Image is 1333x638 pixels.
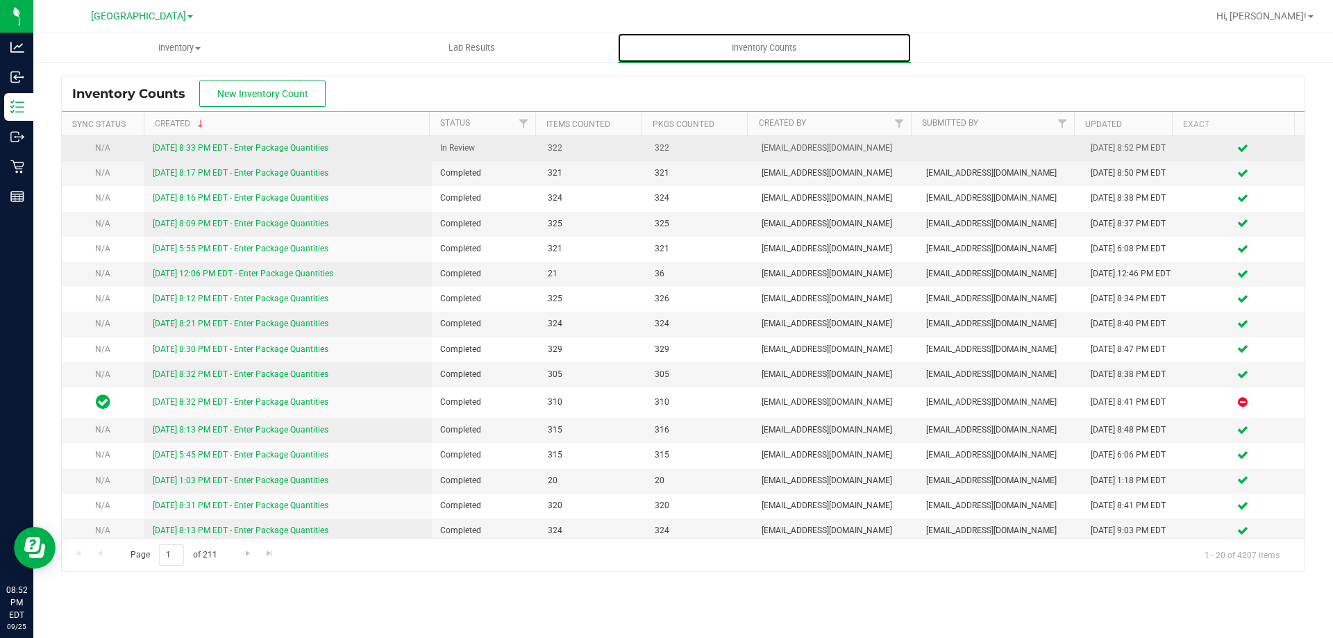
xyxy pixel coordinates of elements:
[926,423,1074,437] span: [EMAIL_ADDRESS][DOMAIN_NAME]
[95,269,110,278] span: N/A
[153,219,328,228] a: [DATE] 8:09 PM EDT - Enter Package Quantities
[548,267,638,280] span: 21
[440,474,530,487] span: Completed
[655,317,745,330] span: 324
[440,267,530,280] span: Completed
[548,317,638,330] span: 324
[10,190,24,203] inline-svg: Reports
[260,544,280,563] a: Go to the last page
[153,294,328,303] a: [DATE] 8:12 PM EDT - Enter Package Quantities
[153,143,328,153] a: [DATE] 8:33 PM EDT - Enter Package Quantities
[762,167,909,180] span: [EMAIL_ADDRESS][DOMAIN_NAME]
[153,168,328,178] a: [DATE] 8:17 PM EDT - Enter Package Quantities
[95,344,110,354] span: N/A
[548,343,638,356] span: 329
[762,317,909,330] span: [EMAIL_ADDRESS][DOMAIN_NAME]
[95,369,110,379] span: N/A
[655,267,745,280] span: 36
[1091,217,1173,230] div: [DATE] 8:37 PM EDT
[440,118,470,128] a: Status
[153,319,328,328] a: [DATE] 8:21 PM EDT - Enter Package Quantities
[440,167,530,180] span: Completed
[618,33,910,62] a: Inventory Counts
[1091,499,1173,512] div: [DATE] 8:41 PM EDT
[548,242,638,255] span: 321
[1085,119,1122,129] a: Updated
[762,267,909,280] span: [EMAIL_ADDRESS][DOMAIN_NAME]
[96,392,110,412] span: In Sync
[1091,292,1173,305] div: [DATE] 8:34 PM EDT
[159,544,184,566] input: 1
[548,142,638,155] span: 322
[10,40,24,54] inline-svg: Analytics
[1091,192,1173,205] div: [DATE] 8:38 PM EDT
[548,368,638,381] span: 305
[1091,142,1173,155] div: [DATE] 8:52 PM EDT
[440,142,530,155] span: In Review
[762,292,909,305] span: [EMAIL_ADDRESS][DOMAIN_NAME]
[153,244,328,253] a: [DATE] 5:55 PM EDT - Enter Package Quantities
[926,474,1074,487] span: [EMAIL_ADDRESS][DOMAIN_NAME]
[1193,544,1291,565] span: 1 - 20 of 4207 items
[326,33,618,62] a: Lab Results
[95,244,110,253] span: N/A
[440,317,530,330] span: Completed
[762,499,909,512] span: [EMAIL_ADDRESS][DOMAIN_NAME]
[548,499,638,512] span: 320
[655,217,745,230] span: 325
[548,167,638,180] span: 321
[762,368,909,381] span: [EMAIL_ADDRESS][DOMAIN_NAME]
[153,269,333,278] a: [DATE] 12:06 PM EDT - Enter Package Quantities
[762,524,909,537] span: [EMAIL_ADDRESS][DOMAIN_NAME]
[95,450,110,460] span: N/A
[153,425,328,435] a: [DATE] 8:13 PM EDT - Enter Package Quantities
[153,450,328,460] a: [DATE] 5:45 PM EDT - Enter Package Quantities
[1091,448,1173,462] div: [DATE] 6:06 PM EDT
[1091,317,1173,330] div: [DATE] 8:40 PM EDT
[655,167,745,180] span: 321
[655,192,745,205] span: 324
[10,130,24,144] inline-svg: Outbound
[887,112,910,135] a: Filter
[95,219,110,228] span: N/A
[10,70,24,84] inline-svg: Inbound
[440,368,530,381] span: Completed
[762,423,909,437] span: [EMAIL_ADDRESS][DOMAIN_NAME]
[153,501,328,510] a: [DATE] 8:31 PM EDT - Enter Package Quantities
[440,423,530,437] span: Completed
[237,544,258,563] a: Go to the next page
[1091,423,1173,437] div: [DATE] 8:48 PM EDT
[713,42,816,54] span: Inventory Counts
[153,476,328,485] a: [DATE] 1:03 PM EDT - Enter Package Quantities
[199,81,326,107] button: New Inventory Count
[95,319,110,328] span: N/A
[762,343,909,356] span: [EMAIL_ADDRESS][DOMAIN_NAME]
[440,524,530,537] span: Completed
[440,292,530,305] span: Completed
[655,343,745,356] span: 329
[119,544,228,566] span: Page of 211
[926,343,1074,356] span: [EMAIL_ADDRESS][DOMAIN_NAME]
[1091,396,1173,409] div: [DATE] 8:41 PM EDT
[548,217,638,230] span: 325
[762,396,909,409] span: [EMAIL_ADDRESS][DOMAIN_NAME]
[72,86,199,101] span: Inventory Counts
[440,192,530,205] span: Completed
[1091,242,1173,255] div: [DATE] 6:08 PM EDT
[1091,368,1173,381] div: [DATE] 8:38 PM EDT
[14,527,56,569] iframe: Resource center
[33,33,326,62] a: Inventory
[548,396,638,409] span: 310
[926,499,1074,512] span: [EMAIL_ADDRESS][DOMAIN_NAME]
[926,267,1074,280] span: [EMAIL_ADDRESS][DOMAIN_NAME]
[440,217,530,230] span: Completed
[762,142,909,155] span: [EMAIL_ADDRESS][DOMAIN_NAME]
[655,474,745,487] span: 20
[440,242,530,255] span: Completed
[153,526,328,535] a: [DATE] 8:13 PM EDT - Enter Package Quantities
[72,119,126,129] a: Sync Status
[762,474,909,487] span: [EMAIL_ADDRESS][DOMAIN_NAME]
[548,524,638,537] span: 324
[926,396,1074,409] span: [EMAIL_ADDRESS][DOMAIN_NAME]
[153,193,328,203] a: [DATE] 8:16 PM EDT - Enter Package Quantities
